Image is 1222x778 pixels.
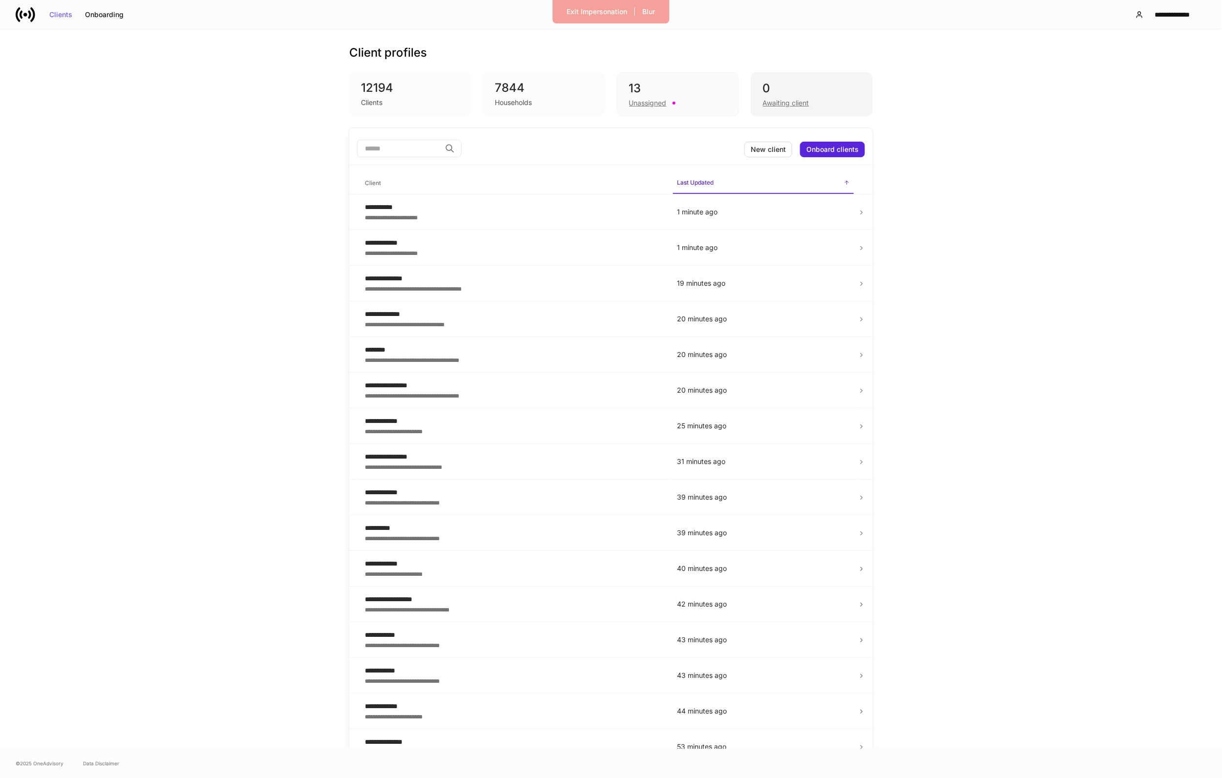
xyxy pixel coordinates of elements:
[677,528,850,538] p: 39 minutes ago
[636,4,662,20] button: Blur
[677,278,850,288] p: 19 minutes ago
[361,173,665,193] span: Client
[763,81,861,96] div: 0
[677,742,850,752] p: 53 minutes ago
[85,11,124,18] div: Onboarding
[677,385,850,395] p: 20 minutes ago
[677,243,850,252] p: 1 minute ago
[16,759,63,767] span: © 2025 OneAdvisory
[677,457,850,466] p: 31 minutes ago
[677,314,850,324] p: 20 minutes ago
[79,7,130,22] button: Onboarding
[617,72,739,116] div: 13Unassigned
[83,759,119,767] a: Data Disclaimer
[677,564,850,573] p: 40 minutes ago
[806,146,859,153] div: Onboard clients
[673,173,854,194] span: Last Updated
[763,98,809,108] div: Awaiting client
[349,45,427,61] h3: Client profiles
[800,142,865,157] button: Onboard clients
[629,81,727,96] div: 13
[495,80,593,96] div: 7844
[677,635,850,645] p: 43 minutes ago
[677,706,850,716] p: 44 minutes ago
[629,98,667,108] div: Unassigned
[361,98,382,107] div: Clients
[567,8,628,15] div: Exit Impersonation
[361,80,460,96] div: 12194
[643,8,655,15] div: Blur
[677,421,850,431] p: 25 minutes ago
[677,671,850,680] p: 43 minutes ago
[744,142,792,157] button: New client
[751,72,873,116] div: 0Awaiting client
[677,178,714,187] h6: Last Updated
[677,207,850,217] p: 1 minute ago
[49,11,72,18] div: Clients
[495,98,532,107] div: Households
[677,492,850,502] p: 39 minutes ago
[751,146,786,153] div: New client
[561,4,634,20] button: Exit Impersonation
[43,7,79,22] button: Clients
[677,599,850,609] p: 42 minutes ago
[365,178,381,188] h6: Client
[677,350,850,359] p: 20 minutes ago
